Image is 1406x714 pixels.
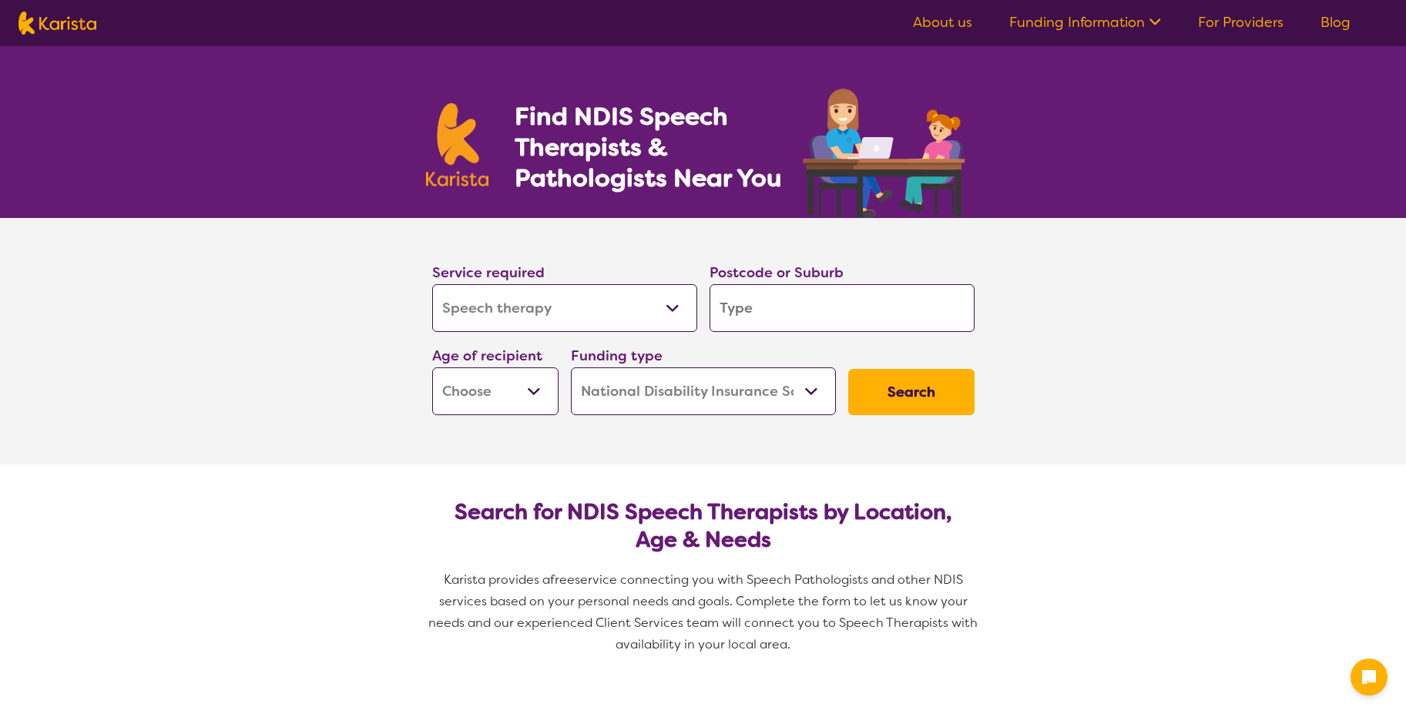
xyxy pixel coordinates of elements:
[18,12,96,35] img: Karista logo
[913,13,972,32] a: About us
[1198,13,1284,32] a: For Providers
[515,101,800,193] h1: Find NDIS Speech Therapists & Pathologists Near You
[1009,13,1161,32] a: Funding Information
[432,263,545,282] label: Service required
[790,83,981,218] img: speech-therapy
[571,347,663,365] label: Funding type
[710,263,844,282] label: Postcode or Suburb
[1320,13,1351,32] a: Blog
[432,347,542,365] label: Age of recipient
[428,572,981,652] span: service connecting you with Speech Pathologists and other NDIS services based on your personal ne...
[426,103,489,186] img: Karista logo
[444,572,550,588] span: Karista provides a
[848,369,975,415] button: Search
[710,284,975,332] input: Type
[445,498,962,554] h2: Search for NDIS Speech Therapists by Location, Age & Needs
[550,572,575,588] span: free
